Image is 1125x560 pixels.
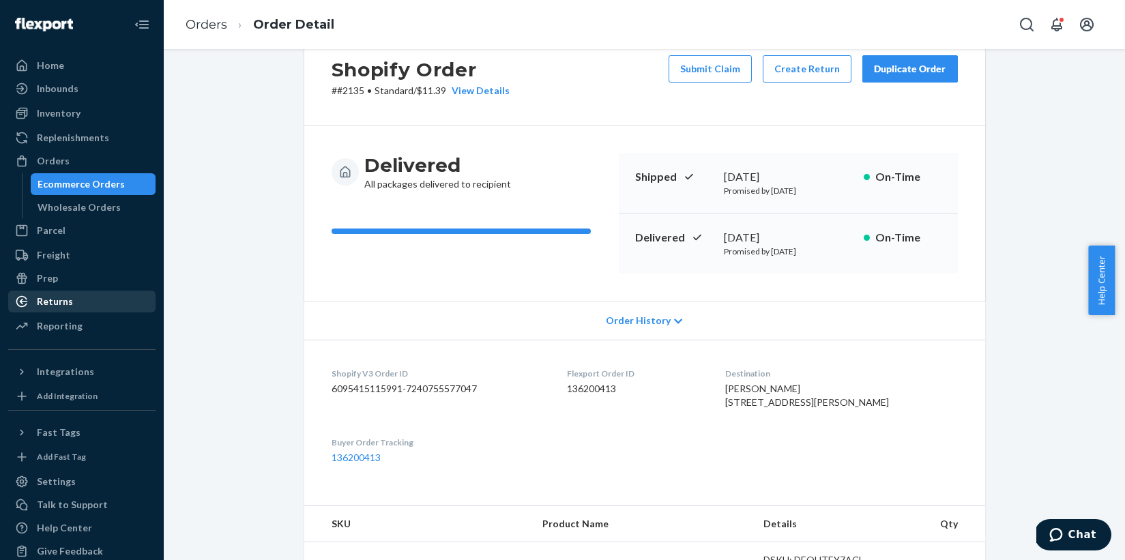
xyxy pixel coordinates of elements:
iframe: Opens a widget where you can chat to one of our agents [1036,519,1111,553]
button: Open account menu [1073,11,1100,38]
span: Standard [375,85,413,96]
ol: breadcrumbs [175,5,345,45]
span: [PERSON_NAME] [STREET_ADDRESS][PERSON_NAME] [725,383,889,408]
button: Open Search Box [1013,11,1040,38]
button: Close Navigation [128,11,156,38]
button: Fast Tags [8,422,156,443]
a: Add Fast Tag [8,449,156,465]
a: Returns [8,291,156,312]
p: # #2135 / $11.39 [332,84,510,98]
a: Inventory [8,102,156,124]
div: Help Center [37,521,92,535]
th: Details [753,506,903,542]
dt: Buyer Order Tracking [332,437,546,448]
a: Inbounds [8,78,156,100]
dt: Shopify V3 Order ID [332,368,546,379]
p: Delivered [635,230,713,246]
p: On-Time [875,230,941,246]
div: Give Feedback [37,544,103,558]
div: Settings [37,475,76,488]
div: Prep [37,271,58,285]
a: 136200413 [332,452,381,463]
div: [DATE] [724,230,853,246]
a: Parcel [8,220,156,241]
button: Duplicate Order [862,55,958,83]
a: Order Detail [253,17,334,32]
a: Add Integration [8,388,156,404]
div: Home [37,59,64,72]
p: Promised by [DATE] [724,185,853,196]
dd: 6095415115991-7240755577047 [332,382,546,396]
button: Integrations [8,361,156,383]
img: Flexport logo [15,18,73,31]
p: Promised by [DATE] [724,246,853,257]
button: Help Center [1088,246,1115,315]
div: Add Integration [37,390,98,402]
p: Shipped [635,169,713,185]
div: Wholesale Orders [38,201,121,214]
div: All packages delivered to recipient [364,153,511,191]
div: Replenishments [37,131,109,145]
dd: 136200413 [567,382,703,396]
a: Help Center [8,517,156,539]
h2: Shopify Order [332,55,510,84]
a: Settings [8,471,156,492]
a: Orders [8,150,156,172]
th: SKU [304,506,531,542]
a: Home [8,55,156,76]
button: Talk to Support [8,494,156,516]
div: Inbounds [37,82,78,95]
div: Inventory [37,106,81,120]
th: Qty [903,506,985,542]
div: Add Fast Tag [37,451,86,462]
div: Talk to Support [37,498,108,512]
th: Product Name [531,506,753,542]
div: Duplicate Order [874,62,946,76]
h3: Delivered [364,153,511,177]
a: Wholesale Orders [31,196,156,218]
p: On-Time [875,169,941,185]
div: Orders [37,154,70,168]
div: Freight [37,248,70,262]
button: Submit Claim [669,55,752,83]
span: • [367,85,372,96]
div: [DATE] [724,169,853,185]
span: Order History [606,314,671,327]
dt: Flexport Order ID [567,368,703,379]
a: Replenishments [8,127,156,149]
button: Create Return [763,55,851,83]
div: Reporting [37,319,83,333]
a: Freight [8,244,156,266]
a: Ecommerce Orders [31,173,156,195]
a: Prep [8,267,156,289]
button: View Details [446,84,510,98]
div: Returns [37,295,73,308]
dt: Destination [725,368,958,379]
a: Orders [186,17,227,32]
div: Fast Tags [37,426,81,439]
button: Open notifications [1043,11,1070,38]
div: Parcel [37,224,65,237]
div: Integrations [37,365,94,379]
a: Reporting [8,315,156,337]
div: Ecommerce Orders [38,177,125,191]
